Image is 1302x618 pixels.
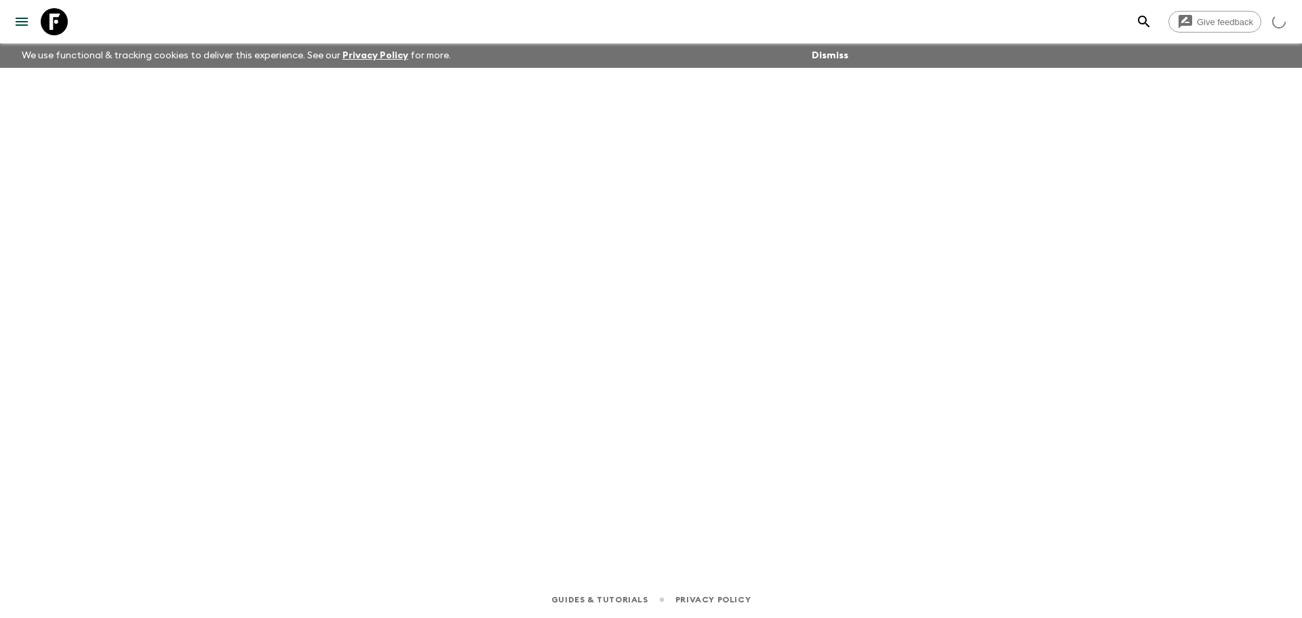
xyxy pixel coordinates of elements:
[8,8,35,35] button: menu
[675,592,751,607] a: Privacy Policy
[1130,8,1158,35] button: search adventures
[808,46,852,65] button: Dismiss
[342,51,408,60] a: Privacy Policy
[16,43,456,68] p: We use functional & tracking cookies to deliver this experience. See our for more.
[551,592,648,607] a: Guides & Tutorials
[1168,11,1261,33] a: Give feedback
[1189,17,1261,27] span: Give feedback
